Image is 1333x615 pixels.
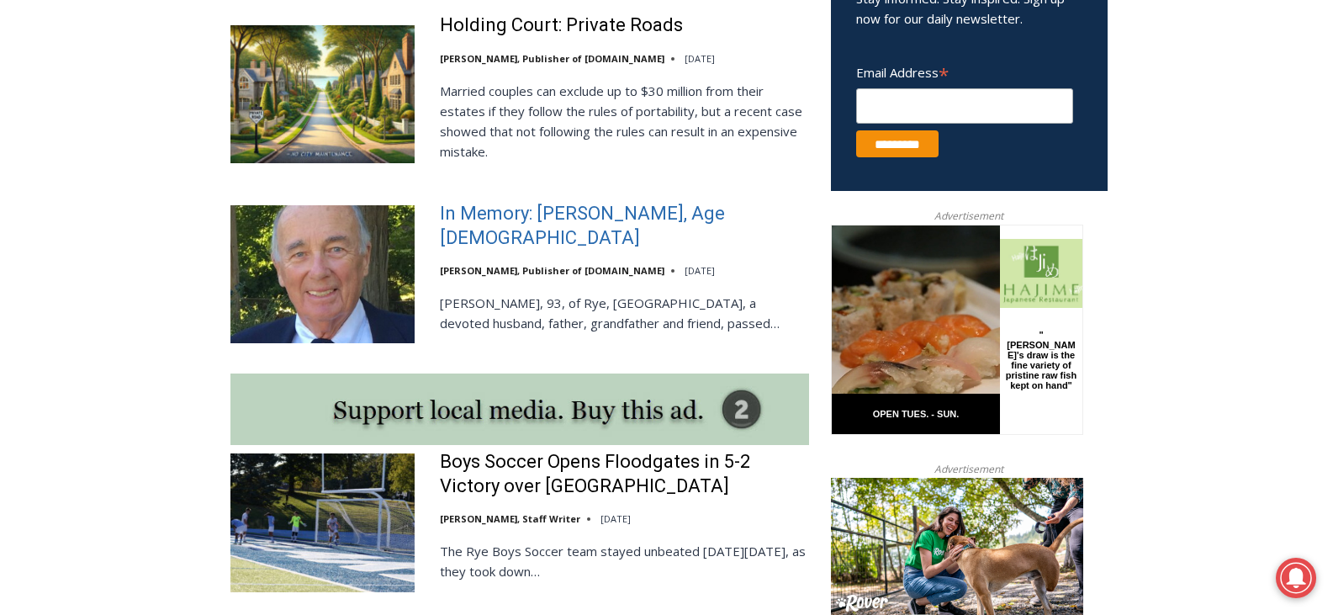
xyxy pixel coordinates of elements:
[5,173,165,237] span: Open Tues. - Sun. [PHONE_NUMBER]
[230,453,415,591] img: Boys Soccer Opens Floodgates in 5-2 Victory over Westlake
[856,56,1073,86] label: Email Address
[918,461,1020,477] span: Advertisement
[440,450,809,498] a: Boys Soccer Opens Floodgates in 5-2 Victory over [GEOGRAPHIC_DATA]
[440,264,664,277] a: [PERSON_NAME], Publisher of [DOMAIN_NAME]
[440,512,580,525] a: [PERSON_NAME], Staff Writer
[230,205,415,343] img: In Memory: Richard Allen Hynson, Age 93
[440,52,664,65] a: [PERSON_NAME], Publisher of [DOMAIN_NAME]
[230,25,415,163] img: Holding Court: Private Roads
[440,13,683,38] a: Holding Court: Private Roads
[685,264,715,277] time: [DATE]
[440,541,809,581] p: The Rye Boys Soccer team stayed unbeated [DATE][DATE], as they took down…
[440,167,780,205] span: Intern @ [DOMAIN_NAME]
[425,1,795,163] div: "I learned about the history of a place I’d honestly never considered even as a resident of [GEOG...
[440,202,809,250] a: In Memory: [PERSON_NAME], Age [DEMOGRAPHIC_DATA]
[440,293,809,333] p: [PERSON_NAME], 93, of Rye, [GEOGRAPHIC_DATA], a devoted husband, father, grandfather and friend, ...
[1,169,169,209] a: Open Tues. - Sun. [PHONE_NUMBER]
[685,52,715,65] time: [DATE]
[600,512,631,525] time: [DATE]
[440,81,809,162] p: Married couples can exclude up to $30 million from their estates if they follow the rules of port...
[405,163,815,209] a: Intern @ [DOMAIN_NAME]
[173,105,247,201] div: "[PERSON_NAME]'s draw is the fine variety of pristine raw fish kept on hand"
[918,208,1020,224] span: Advertisement
[230,374,809,445] img: support local media, buy this ad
